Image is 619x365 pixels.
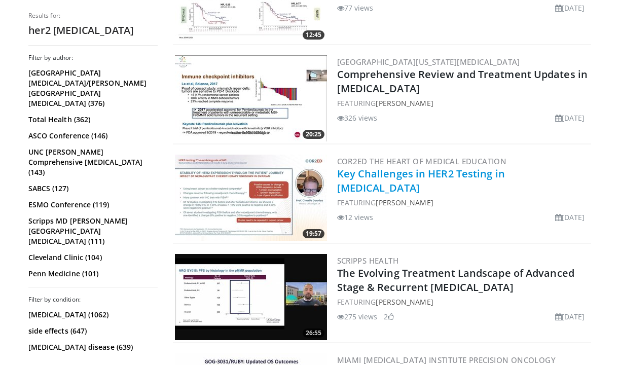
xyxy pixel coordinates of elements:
[28,147,155,177] a: UNC [PERSON_NAME] Comprehensive [MEDICAL_DATA] (143)
[28,115,155,125] a: Total Health (362)
[337,255,399,266] a: Scripps Health
[175,254,327,340] a: 26:55
[337,167,505,195] a: Key Challenges in HER2 Testing in [MEDICAL_DATA]
[337,212,374,223] li: 12 views
[337,3,374,13] li: 77 views
[303,30,324,40] span: 12:45
[28,216,155,246] a: Scripps MD [PERSON_NAME][GEOGRAPHIC_DATA][MEDICAL_DATA] (111)
[28,200,155,210] a: ESMO Conference (119)
[175,155,327,241] a: 19:57
[337,57,520,67] a: [GEOGRAPHIC_DATA][US_STATE][MEDICAL_DATA]
[28,12,158,20] p: Results for:
[555,212,585,223] li: [DATE]
[175,254,327,340] img: 959d148d-9af5-43b0-bb19-2b9aaed2cae7.300x170_q85_crop-smart_upscale.jpg
[376,297,433,307] a: [PERSON_NAME]
[28,252,155,263] a: Cleveland Clinic (104)
[376,98,433,108] a: [PERSON_NAME]
[28,326,155,336] a: side effects (647)
[28,184,155,194] a: SABCS (127)
[28,24,158,37] h2: her2 [MEDICAL_DATA]
[28,131,155,141] a: ASCO Conference (146)
[337,266,574,294] a: The Evolving Treatment Landscape of Advanced Stage & Recurrent [MEDICAL_DATA]
[175,55,327,141] img: 464c7ba6-4e26-49d6-855b-399dc963e66d.300x170_q85_crop-smart_upscale.jpg
[303,130,324,139] span: 20:25
[28,54,158,62] h3: Filter by author:
[337,197,589,208] div: FEATURING
[384,311,394,322] li: 2
[337,156,507,166] a: COR2ED The Heart of Medical Education
[28,68,155,108] a: [GEOGRAPHIC_DATA][MEDICAL_DATA]/[PERSON_NAME][GEOGRAPHIC_DATA][MEDICAL_DATA] (376)
[337,98,589,108] div: FEATURING
[337,67,588,95] a: Comprehensive Review and Treatment Updates in [MEDICAL_DATA]
[28,296,158,304] h3: Filter by condition:
[555,3,585,13] li: [DATE]
[28,269,155,279] a: Penn Medicine (101)
[175,155,327,241] img: b5f134f6-7fec-407b-b621-c44aa32283d2.300x170_q85_crop-smart_upscale.jpg
[555,113,585,123] li: [DATE]
[28,310,155,320] a: [MEDICAL_DATA] (1062)
[28,342,155,352] a: [MEDICAL_DATA] disease (639)
[337,113,378,123] li: 326 views
[337,297,589,307] div: FEATURING
[337,311,378,322] li: 275 views
[555,311,585,322] li: [DATE]
[175,55,327,141] a: 20:25
[303,328,324,338] span: 26:55
[376,198,433,207] a: [PERSON_NAME]
[303,229,324,238] span: 19:57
